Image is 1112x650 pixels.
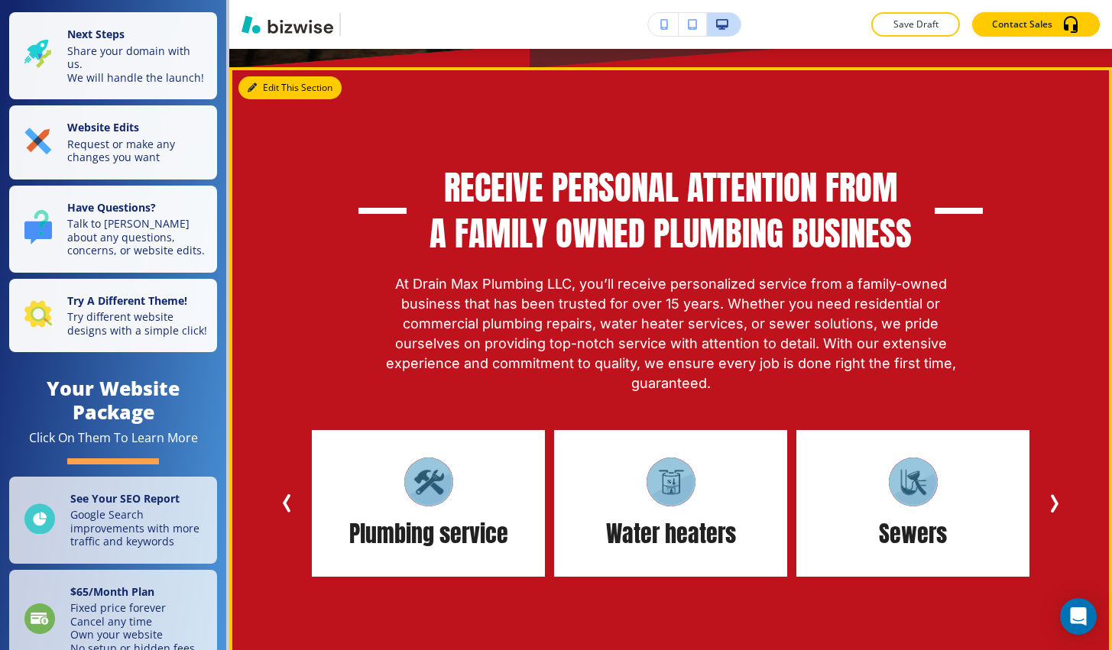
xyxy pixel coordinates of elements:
[1039,488,1069,519] button: Next Slide
[891,18,940,31] p: Save Draft
[238,76,342,99] button: Edit This Section
[879,519,947,549] h5: Sewers
[67,137,208,164] p: Request or make any changes you want
[9,12,217,99] button: Next StepsShare your domain with us.We will handle the launch!
[67,27,125,41] strong: Next Steps
[9,377,217,424] h4: Your Website Package
[67,200,156,215] strong: Have Questions?
[871,12,960,37] button: Save Draft
[67,120,139,134] strong: Website Edits
[9,279,217,353] button: Try A Different Theme!Try different website designs with a simple click!
[9,105,217,179] button: Website EditsRequest or make any changes you want
[404,458,453,506] img: Plumbing service
[972,12,1100,37] button: Contact Sales
[606,519,736,549] h5: Water heaters
[9,186,217,273] button: Have Questions?Talk to [PERSON_NAME] about any questions, concerns, or website edits.
[430,211,912,257] p: a family owned plumbing business
[70,491,180,506] strong: See Your SEO Report
[67,44,208,85] p: Share your domain with us. We will handle the launch!
[9,477,217,564] a: See Your SEO ReportGoogle Search improvements with more traffic and keywords
[347,20,388,29] img: Your Logo
[373,274,969,393] p: At Drain Max Plumbing LLC, you’ll receive personalized service from a family-owned business that ...
[70,584,154,599] strong: $ 65 /Month Plan
[889,458,938,506] img: Sewers
[430,165,912,211] p: Receive personal attention from
[349,519,508,549] h5: Plumbing service
[70,508,208,548] p: Google Search improvements with more traffic and keywords
[67,310,208,337] p: Try different website designs with a simple click!
[29,430,198,446] div: Click On Them To Learn More
[242,15,333,34] img: Bizwise Logo
[67,293,187,308] strong: Try A Different Theme!
[992,18,1052,31] p: Contact Sales
[647,458,695,506] img: Water heaters
[67,217,208,257] p: Talk to [PERSON_NAME] about any questions, concerns, or website edits.
[1060,598,1097,635] div: Open Intercom Messenger
[272,488,303,519] button: Previous Slide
